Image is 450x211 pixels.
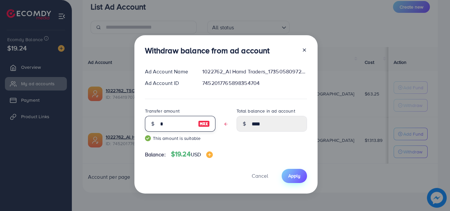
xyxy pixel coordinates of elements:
span: Cancel [252,172,268,179]
img: image [206,151,213,158]
button: Cancel [243,169,276,183]
label: Total balance in ad account [237,108,295,114]
div: Ad Account ID [140,79,197,87]
small: This amount is suitable [145,135,215,142]
div: Ad Account Name [140,68,197,75]
div: 1022762_Al Hamd Traders_1735058097282 [197,68,312,75]
img: guide [145,135,151,141]
button: Apply [282,169,307,183]
span: Balance: [145,151,166,158]
img: image [198,120,210,128]
span: Apply [288,172,300,179]
label: Transfer amount [145,108,180,114]
span: USD [191,151,201,158]
h4: $19.24 [171,150,213,158]
div: 7452017765898354704 [197,79,312,87]
h3: Withdraw balance from ad account [145,46,270,55]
